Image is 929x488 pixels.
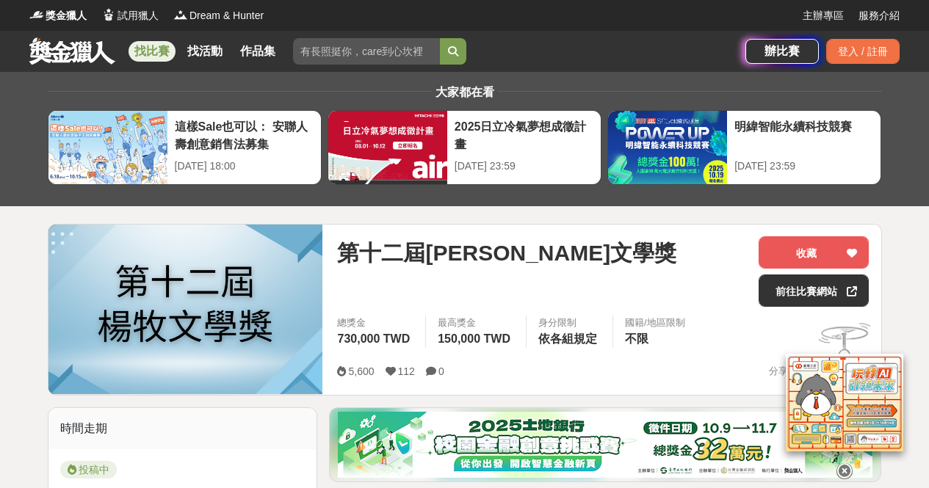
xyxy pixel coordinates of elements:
div: 登入 / 註冊 [826,39,900,64]
img: Logo [173,7,188,22]
a: 找比賽 [129,41,176,62]
span: 5,600 [348,365,374,377]
a: 主辦專區 [803,8,844,23]
div: 身分限制 [538,316,601,330]
img: Cover Image [48,225,323,394]
a: 找活動 [181,41,228,62]
div: [DATE] 23:59 [455,159,593,174]
span: 依各組規定 [538,332,597,345]
div: 這樣Sale也可以： 安聯人壽創意銷售法募集 [175,118,314,151]
a: 服務介紹 [858,8,900,23]
a: Logo獎金獵人 [29,8,87,23]
span: 大家都在看 [432,86,498,98]
span: 0 [438,365,444,377]
a: 2025日立冷氣夢想成徵計畫[DATE] 23:59 [328,110,601,185]
a: 這樣Sale也可以： 安聯人壽創意銷售法募集[DATE] 18:00 [48,110,322,185]
a: LogoDream & Hunter [173,8,264,23]
img: Logo [101,7,116,22]
a: 前往比賽網站 [759,274,869,307]
img: d20b4788-230c-4a26-8bab-6e291685a538.png [338,412,872,478]
span: 最高獎金 [438,316,514,330]
input: 有長照挺你，care到心坎裡！青春出手，拍出照顧 影音徵件活動 [293,38,440,65]
button: 收藏 [759,236,869,269]
span: Dream & Hunter [189,8,264,23]
div: 明緯智能永續科技競賽 [734,118,873,151]
div: [DATE] 18:00 [175,159,314,174]
span: 投稿中 [60,461,117,478]
div: 2025日立冷氣夢想成徵計畫 [455,118,593,151]
span: 第十二屆[PERSON_NAME]文學獎 [337,236,676,269]
span: 150,000 TWD [438,332,510,345]
span: 730,000 TWD [337,332,410,345]
img: d2146d9a-e6f6-4337-9592-8cefde37ba6b.png [786,354,903,451]
span: 總獎金 [337,316,413,330]
a: 明緯智能永續科技競賽[DATE] 23:59 [607,110,881,185]
a: 作品集 [234,41,281,62]
div: 國籍/地區限制 [625,316,685,330]
span: 獎金獵人 [46,8,87,23]
span: 112 [398,365,415,377]
div: [DATE] 23:59 [734,159,873,174]
span: 不限 [625,332,648,345]
span: 試用獵人 [118,8,159,23]
img: Logo [29,7,44,22]
a: Logo試用獵人 [101,8,159,23]
span: 分享至 [769,360,798,382]
a: 辦比賽 [745,39,819,64]
div: 時間走期 [48,408,317,449]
